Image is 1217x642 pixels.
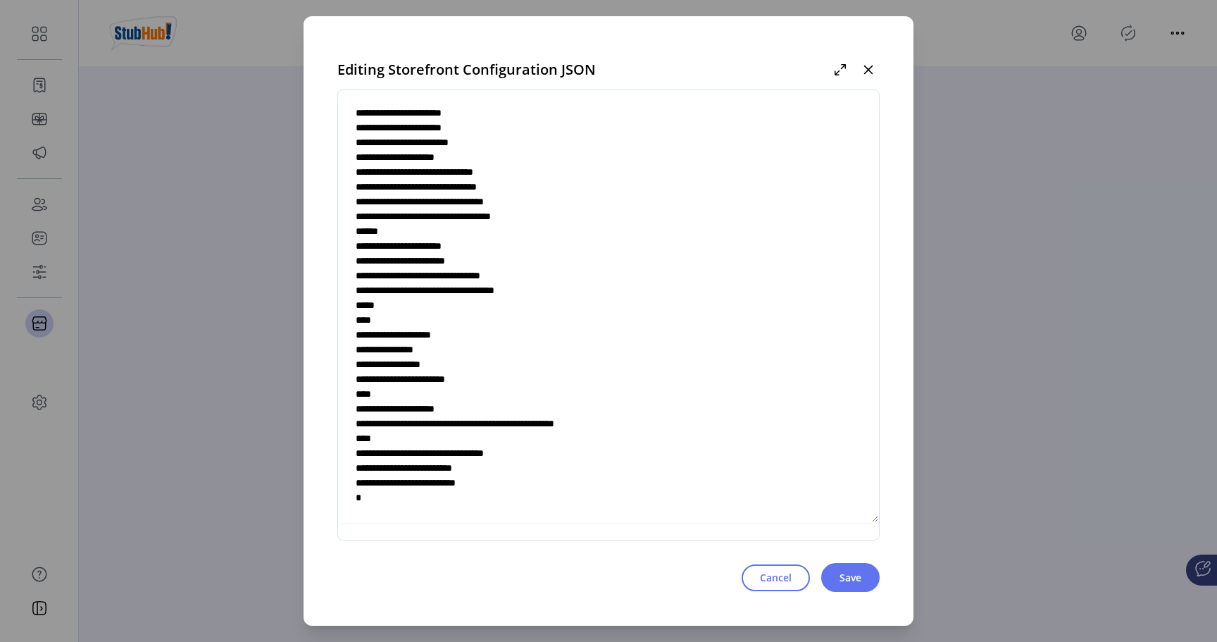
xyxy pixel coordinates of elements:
[760,570,792,585] span: Cancel
[337,59,596,80] span: Editing Storefront Configuration JSON
[821,563,880,592] button: Save
[742,564,810,591] button: Cancel
[829,58,851,81] button: Maximize
[840,570,861,585] span: Save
